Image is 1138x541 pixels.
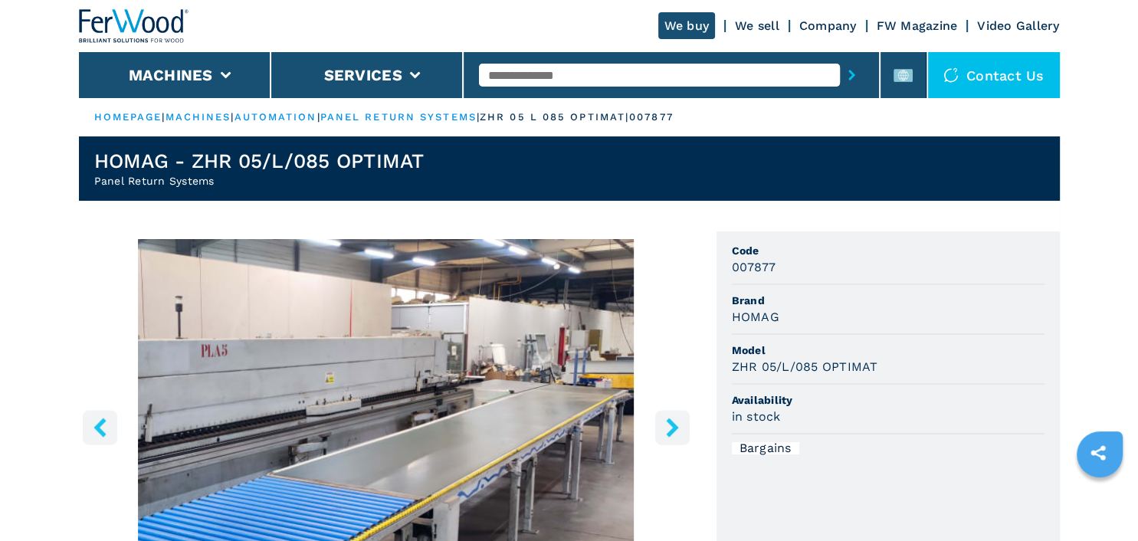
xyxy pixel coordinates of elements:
[877,18,958,33] a: FW Magazine
[732,293,1045,308] span: Brand
[317,111,320,123] span: |
[977,18,1059,33] a: Video Gallery
[840,57,864,93] button: submit-button
[166,111,231,123] a: machines
[732,392,1045,408] span: Availability
[234,111,317,123] a: automation
[94,149,425,173] h1: HOMAG - ZHR 05/L/085 OPTIMAT
[324,66,402,84] button: Services
[732,358,878,375] h3: ZHR 05/L/085 OPTIMAT
[732,343,1045,358] span: Model
[943,67,959,83] img: Contact us
[732,442,799,454] div: Bargains
[94,111,162,123] a: HOMEPAGE
[1073,472,1127,530] iframe: Chat
[162,111,165,123] span: |
[928,52,1060,98] div: Contact us
[735,18,779,33] a: We sell
[94,173,425,189] h2: Panel Return Systems
[79,9,189,43] img: Ferwood
[732,308,779,326] h3: HOMAG
[480,110,629,124] p: zhr 05 l 085 optimat |
[629,110,674,124] p: 007877
[658,12,716,39] a: We buy
[320,111,477,123] a: panel return systems
[732,408,781,425] h3: in stock
[129,66,213,84] button: Machines
[231,111,234,123] span: |
[732,243,1045,258] span: Code
[799,18,857,33] a: Company
[477,111,480,123] span: |
[83,410,117,444] button: left-button
[655,410,690,444] button: right-button
[1079,434,1117,472] a: sharethis
[732,258,776,276] h3: 007877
